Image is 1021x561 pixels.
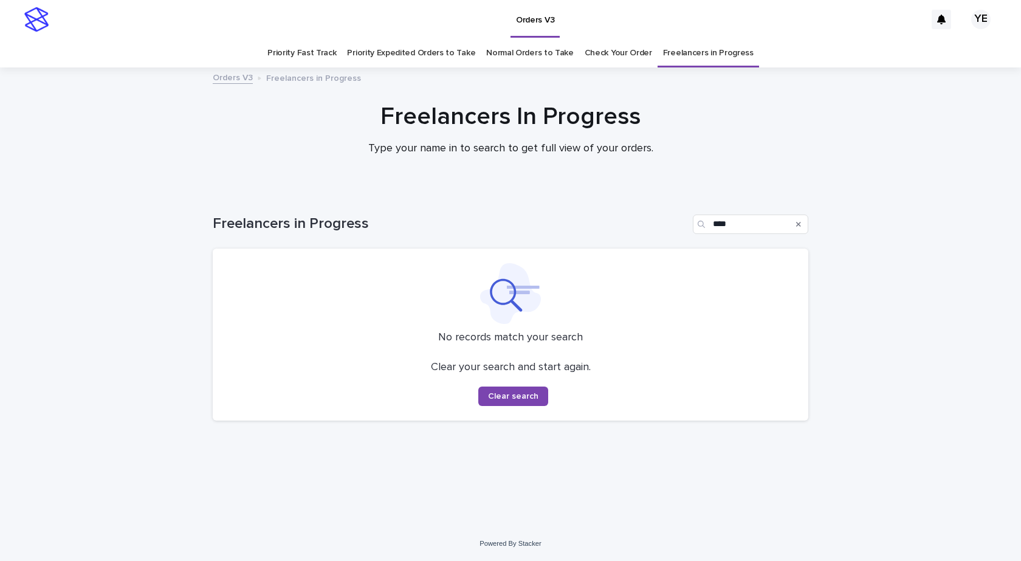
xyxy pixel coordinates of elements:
[213,102,808,131] h1: Freelancers In Progress
[585,39,652,67] a: Check Your Order
[488,392,538,401] span: Clear search
[213,215,688,233] h1: Freelancers in Progress
[971,10,991,29] div: YE
[347,39,475,67] a: Priority Expedited Orders to Take
[480,540,541,547] a: Powered By Stacker
[693,215,808,234] input: Search
[227,331,794,345] p: No records match your search
[267,142,754,156] p: Type your name in to search to get full view of your orders.
[24,7,49,32] img: stacker-logo-s-only.png
[431,361,591,374] p: Clear your search and start again.
[266,71,361,84] p: Freelancers in Progress
[213,70,253,84] a: Orders V3
[486,39,574,67] a: Normal Orders to Take
[478,387,548,406] button: Clear search
[663,39,754,67] a: Freelancers in Progress
[267,39,336,67] a: Priority Fast Track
